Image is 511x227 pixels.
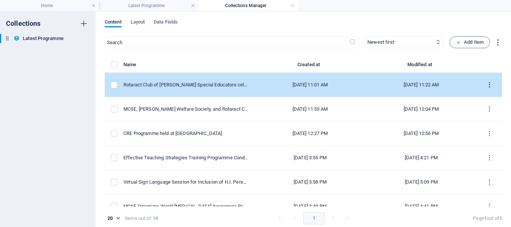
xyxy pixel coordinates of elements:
[154,18,178,28] span: Data Fields
[261,179,360,185] div: [DATE] 3:58 PM
[456,38,484,47] span: Add Item
[105,18,122,28] span: Content
[123,179,249,185] div: Virtual Sign Language Session for Inclusion of H.I. Persons
[125,215,151,222] div: items out of
[123,130,249,137] div: CRE Programme held at [GEOGRAPHIC_DATA]
[6,19,41,28] h6: Collections
[105,36,349,48] input: Search
[123,82,249,88] div: Rotaract Club of [PERSON_NAME] Special Educators celebrated its 3rd Installation Ceremony
[261,82,360,88] div: [DATE] 11:01 AM
[79,19,88,28] i: Create new collection
[372,154,471,161] div: [DATE] 4:21 PM
[123,106,249,113] div: MCSE, [PERSON_NAME] Welfare Society, and Rotaract Club of [PERSON_NAME] Special Educators Celebra...
[473,215,502,222] div: Page out of
[372,106,471,113] div: [DATE] 12:04 PM
[123,154,249,161] div: Effective Teaching Strategies Training Programme Conducted at Dinah Convent School, Tarana
[372,82,471,88] div: [DATE] 11:22 AM
[153,215,158,222] strong: 14
[303,212,325,224] button: page 1
[499,215,502,221] strong: 1
[484,215,487,221] strong: 1
[261,154,360,161] div: [DATE] 3:55 PM
[123,203,249,210] div: MCSE Organizes World Autism Awareness Programme
[274,212,354,224] nav: pagination navigation
[261,106,360,113] div: [DATE] 11:53 AM
[123,60,255,73] th: Name
[105,215,122,222] div: 20
[372,130,471,137] div: [DATE] 12:56 PM
[372,203,471,210] div: [DATE] 4:41 PM
[261,130,360,137] div: [DATE] 12:27 PM
[255,60,366,73] th: Created at
[372,179,471,185] div: [DATE] 5:09 PM
[366,60,477,73] th: Modified at
[199,1,299,10] h4: Collections Manager
[261,203,360,210] div: [DATE] 3:49 PM
[100,1,199,10] h4: Latest Programme
[450,36,490,48] button: Add Item
[23,34,64,43] h6: Latest Programme
[131,18,145,28] span: Layout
